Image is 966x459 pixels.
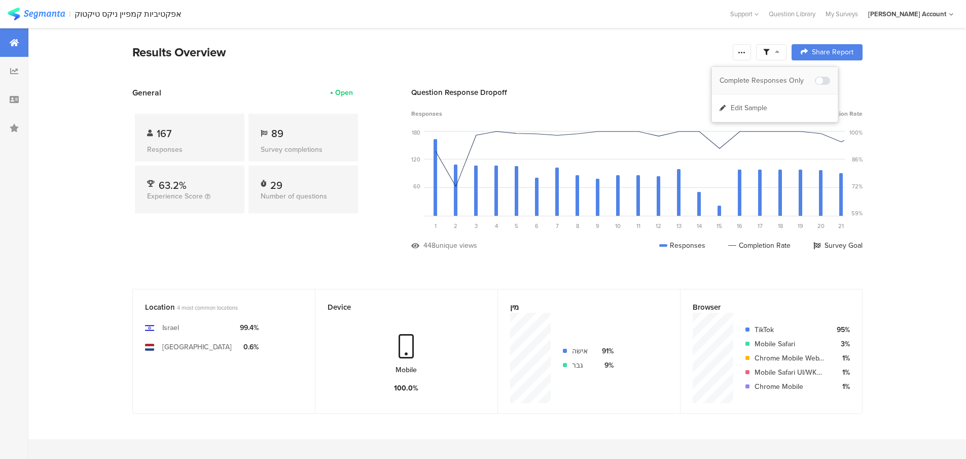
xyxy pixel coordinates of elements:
div: Support [730,6,759,22]
div: TikTok [755,324,824,335]
span: 12 [656,222,661,230]
span: 20 [817,222,825,230]
div: Chrome Mobile [755,381,824,392]
span: 1 [435,222,437,230]
div: Open [335,87,353,98]
div: 120 [411,155,420,163]
span: Edit Sample [731,103,767,113]
div: 3% [832,339,850,349]
div: Results Overview [132,43,728,61]
div: 99.4% [240,322,259,333]
div: 0.6% [240,342,259,352]
div: 95% [832,324,850,335]
div: Mobile Safari UI/WKWebView [755,367,824,378]
span: 8 [576,222,579,230]
span: 10 [615,222,621,230]
div: Completion Rate [728,240,791,251]
span: 17 [758,222,763,230]
span: 4 most common locations [177,304,238,312]
div: Responses [147,144,232,155]
div: 59% [851,209,863,217]
span: Responses [411,109,442,118]
div: 1% [832,367,850,378]
div: 100.0% [394,383,418,394]
span: 4 [495,222,498,230]
span: 13 [676,222,682,230]
span: Number of questions [261,191,327,202]
span: 9 [596,222,599,230]
div: 86% [852,155,863,163]
div: 72% [852,182,863,190]
div: 100% [849,128,863,137]
div: אישה [572,346,588,356]
img: segmanta logo [8,8,65,20]
div: [PERSON_NAME] Account [868,9,946,19]
div: Device [328,302,469,313]
div: Mobile Safari [755,339,824,349]
span: 14 [697,222,702,230]
span: 7 [556,222,559,230]
span: 6 [535,222,539,230]
div: גבר [572,360,588,371]
a: My Surveys [820,9,863,19]
span: 167 [157,126,171,141]
a: Question Library [764,9,820,19]
div: 9% [596,360,614,371]
div: Chrome Mobile WebView [755,353,824,364]
div: 91% [596,346,614,356]
span: 2 [454,222,457,230]
div: | [69,8,70,20]
div: [GEOGRAPHIC_DATA] [162,342,232,352]
span: 3 [475,222,478,230]
span: 16 [737,222,742,230]
span: 63.2% [159,178,187,193]
div: 180 [412,128,420,137]
div: מין [510,302,651,313]
span: 15 [717,222,722,230]
span: 11 [636,222,640,230]
span: Completion Rate [816,109,863,118]
span: Experience Score [147,191,203,202]
span: 21 [838,222,844,230]
span: Share Report [812,49,853,56]
div: 29 [270,178,282,188]
div: Survey Goal [813,240,863,251]
div: 448 [423,240,436,251]
div: אפקטיביות קמפיין ניקס טיקטוק [75,9,182,19]
div: Complete Responses Only [720,76,815,86]
div: Question Response Dropoff [411,87,863,98]
div: unique views [436,240,477,251]
span: 19 [798,222,803,230]
div: 1% [832,381,850,392]
div: Location [145,302,286,313]
div: Israel [162,322,179,333]
span: General [132,87,161,99]
span: 5 [515,222,518,230]
div: Survey completions [261,144,346,155]
span: 18 [778,222,783,230]
span: 89 [271,126,283,141]
div: 60 [413,182,420,190]
div: Responses [659,240,705,251]
div: 1% [832,353,850,364]
div: Browser [693,302,833,313]
div: Mobile [396,365,417,375]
